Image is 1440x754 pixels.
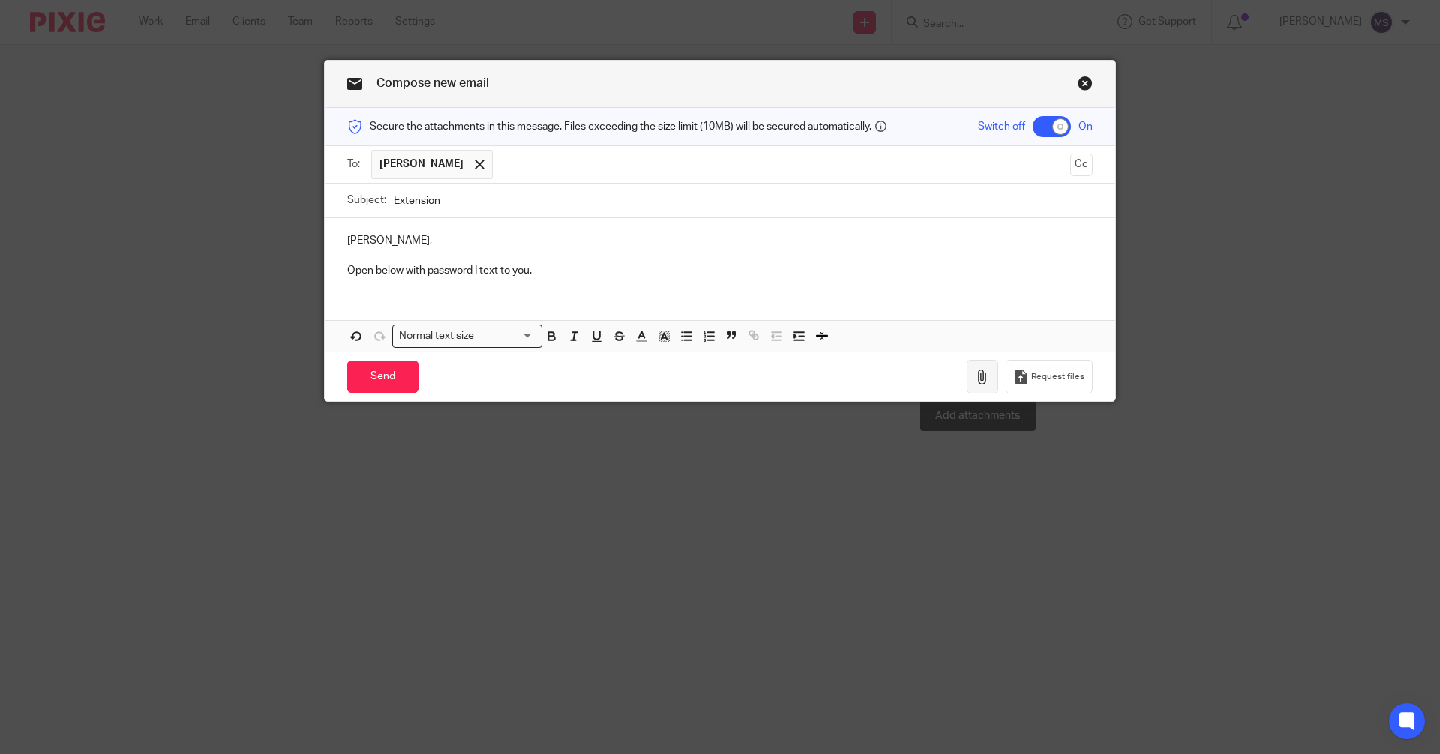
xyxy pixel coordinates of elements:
p: [PERSON_NAME], [347,233,1093,248]
span: Secure the attachments in this message. Files exceeding the size limit (10MB) will be secured aut... [370,119,871,134]
button: Cc [1070,154,1093,176]
p: Open below with password I text to you. [347,263,1093,278]
span: On [1078,119,1093,134]
span: Compose new email [376,77,489,89]
div: Search for option [392,325,542,348]
span: Switch off [978,119,1025,134]
span: Normal text size [396,328,478,344]
a: Close this dialog window [1078,76,1093,96]
label: Subject: [347,193,386,208]
span: [PERSON_NAME] [379,157,463,172]
input: Send [347,361,418,393]
span: Request files [1031,371,1084,383]
input: Search for option [479,328,533,344]
button: Request files [1006,360,1093,393]
label: To: [347,157,364,172]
